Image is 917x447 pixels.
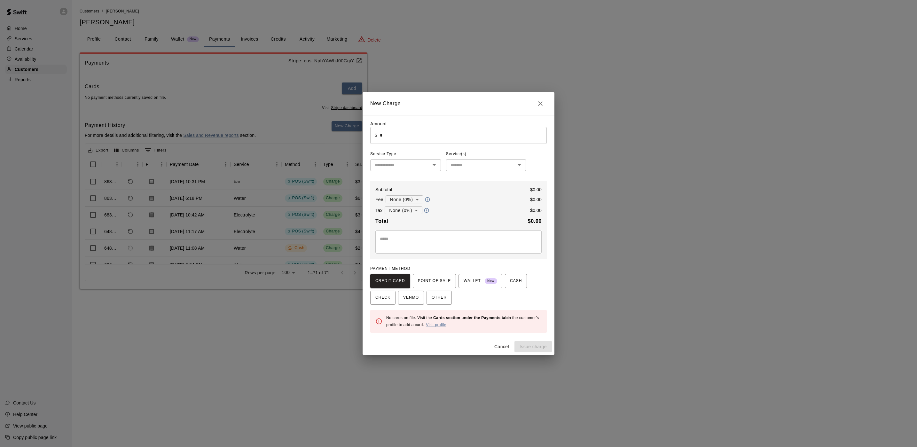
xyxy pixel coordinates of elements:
span: PAYMENT METHOD [370,266,410,271]
p: Tax [375,207,382,214]
button: Open [515,161,524,169]
p: $ 0.00 [530,186,542,193]
button: Open [430,161,439,169]
b: $ 0.00 [528,218,542,224]
span: CREDIT CARD [375,276,405,286]
span: Service(s) [446,149,466,159]
button: Cancel [491,341,512,353]
b: Cards section under the Payments tab [433,316,508,320]
button: CASH [505,274,527,288]
div: None (0%) [385,204,422,216]
span: CHECK [375,293,390,303]
span: New [485,277,497,286]
button: POINT OF SALE [413,274,456,288]
span: POINT OF SALE [418,276,451,286]
span: Service Type [370,149,441,159]
button: CREDIT CARD [370,274,410,288]
span: CASH [510,276,522,286]
span: VENMO [403,293,419,303]
button: Close [534,97,547,110]
div: None (0%) [386,193,423,205]
button: VENMO [398,291,424,305]
p: Subtotal [375,186,392,193]
h2: New Charge [363,92,554,115]
label: Amount [370,121,387,126]
span: WALLET [464,276,497,286]
p: $ 0.00 [530,196,542,203]
span: OTHER [432,293,447,303]
button: CHECK [370,291,396,305]
p: $ [375,132,377,138]
p: $ 0.00 [530,207,542,214]
a: Visit profile [426,323,446,327]
span: No cards on file. Visit the in the customer's profile to add a card. [386,316,539,327]
button: WALLET New [458,274,502,288]
p: Fee [375,196,383,203]
button: OTHER [427,291,452,305]
b: Total [375,218,388,224]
